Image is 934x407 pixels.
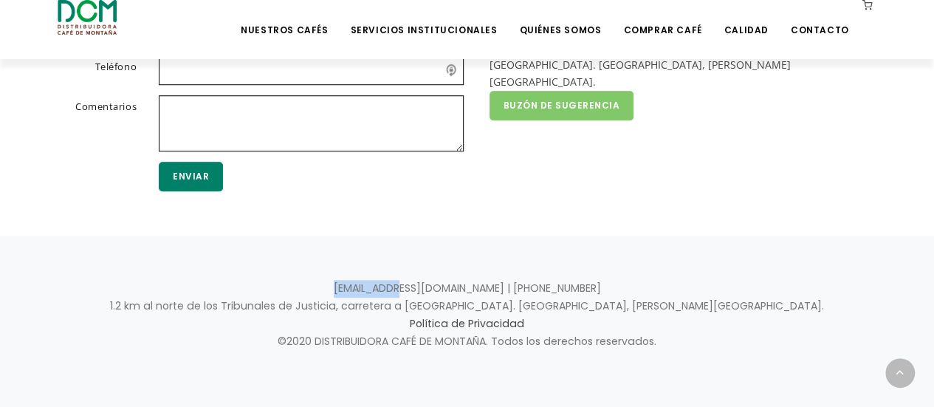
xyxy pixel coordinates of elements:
a: Comprar Café [614,1,710,36]
a: Servicios Institucionales [341,1,506,36]
a: Nuestros Cafés [232,1,337,36]
a: Política de Privacidad [410,316,524,331]
label: Teléfono [39,55,148,82]
a: Calidad [715,1,777,36]
p: [EMAIL_ADDRESS][DOMAIN_NAME] | [PHONE_NUMBER] 1.2 km al norte de los Tribunales de Justicia, carr... [58,280,877,351]
li: 1.2 km al norte de los Tribunales de Justicia, carretera a [GEOGRAPHIC_DATA]. [GEOGRAPHIC_DATA], ... [490,39,866,91]
a: Contacto [782,1,858,36]
button: Enviar [159,162,223,191]
label: Comentarios [39,95,148,148]
a: Buzón de Sugerencia [490,91,634,120]
a: Quiénes Somos [510,1,610,36]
